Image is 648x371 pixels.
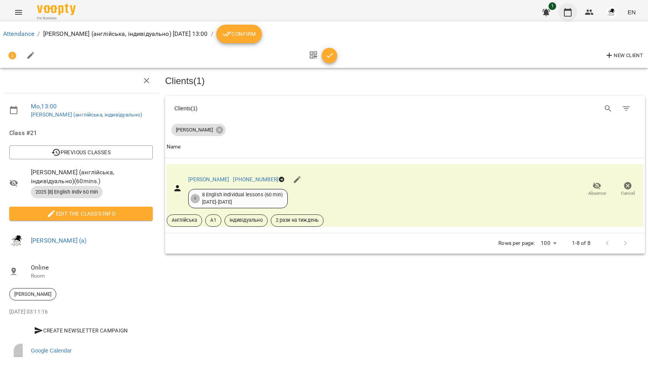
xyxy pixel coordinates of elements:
span: [PERSON_NAME] (англійська, індивідуально) ( 60 mins. ) [31,168,153,186]
span: [PERSON_NAME] [171,126,218,133]
div: Name [167,142,181,152]
div: 8 English individual lessons (60 min) [DATE] - [DATE] [202,191,283,206]
nav: breadcrumb [3,25,645,43]
span: Name [167,142,643,152]
div: Table Toolbar [165,96,645,121]
a: Attendance [3,30,34,37]
span: Індивідуально [225,217,267,224]
button: New Client [603,49,645,62]
span: 1 [548,2,556,10]
span: Absence [588,190,606,197]
p: [PERSON_NAME] (англійська, індивідуально) [DATE] 13:00 [43,29,208,39]
a: [PERSON_NAME] (а) [31,237,87,244]
h3: Clients ( 1 ) [165,76,645,86]
button: Edit the class's Info [9,207,153,221]
span: Previous Classes [15,148,147,157]
p: [DATE] 03:11:16 [9,308,153,316]
a: [PHONE_NUMBER] [233,176,278,182]
span: EN [628,8,636,16]
img: Voopty Logo [37,4,76,15]
button: Confirm [216,25,262,43]
li: / [211,29,213,39]
p: Room [31,272,153,280]
button: Search [599,99,618,118]
span: New Client [605,51,643,60]
span: Create Newsletter Campaign [12,326,150,335]
span: Edit the class's Info [15,209,147,218]
li: / [37,29,40,39]
span: 2025 [8] English Indiv 60 min [31,189,103,196]
span: Англійська [167,217,202,224]
div: Clients ( 1 ) [174,105,398,112]
button: Filter [617,99,636,118]
span: Online [31,263,153,272]
span: Class #21 [9,128,153,138]
div: 4 [191,194,200,203]
div: [PERSON_NAME] [171,124,226,136]
span: Confirm [223,29,256,39]
span: Cancel [621,190,635,197]
img: c09839ea023d1406ff4d1d49130fd519.png [9,233,25,248]
div: [PERSON_NAME] [9,288,56,300]
span: For Business [37,16,76,21]
button: Create Newsletter Campaign [9,324,153,337]
div: 100 [538,238,559,249]
span: 2 рази на тиждень [271,217,324,224]
button: Cancel [613,179,643,200]
a: Mo , 13:00 [31,103,57,110]
p: 1-8 of 8 [572,239,591,247]
button: Previous Classes [9,145,153,159]
div: Sort [167,142,181,152]
a: [PERSON_NAME] [188,176,229,182]
p: Rows per page: [498,239,535,247]
button: Absence [582,179,613,200]
span: [PERSON_NAME] [10,291,56,298]
span: A1 [206,217,221,224]
button: EN [624,5,639,19]
a: Google Calendar [3,341,159,360]
a: [PERSON_NAME] (англійська, індивідуально) [31,111,142,118]
button: Menu [9,3,28,22]
img: c09839ea023d1406ff4d1d49130fd519.png [606,7,617,18]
